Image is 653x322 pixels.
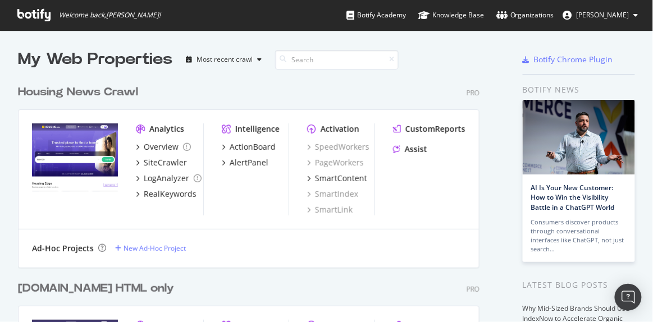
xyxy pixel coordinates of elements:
a: SiteCrawler [136,157,187,168]
a: PageWorkers [307,157,364,168]
div: AlertPanel [230,157,268,168]
div: Latest Blog Posts [523,279,635,291]
div: Botify Academy [346,10,406,21]
a: Assist [393,144,427,155]
a: New Ad-Hoc Project [115,243,186,253]
a: SmartIndex [307,188,358,200]
div: My Web Properties [18,48,172,71]
div: Botify news [523,84,635,96]
a: SmartLink [307,204,353,215]
div: Overview [144,141,179,153]
div: Ad-Hoc Projects [32,243,94,254]
a: RealKeywords [136,188,197,200]
a: CustomReports [393,123,465,135]
span: Bikash Behera [577,10,629,20]
div: Organizations [496,10,554,21]
div: SiteCrawler [144,157,187,168]
div: SmartContent [315,173,367,184]
a: SmartContent [307,173,367,184]
div: Most recent crawl [197,56,253,63]
img: Housing News Crawl [32,123,118,192]
div: Consumers discover products through conversational interfaces like ChatGPT, not just search… [531,218,627,254]
div: ActionBoard [230,141,276,153]
a: Housing News Crawl [18,84,143,100]
div: New Ad-Hoc Project [124,243,186,253]
a: LogAnalyzer [136,173,202,184]
div: Intelligence [235,123,280,135]
div: Botify Chrome Plugin [534,54,613,65]
a: SpeedWorkers [307,141,369,153]
div: Activation [321,123,359,135]
div: LogAnalyzer [144,173,189,184]
a: AI Is Your New Customer: How to Win the Visibility Battle in a ChatGPT World [531,183,615,211]
div: Pro [467,88,480,98]
a: AlertPanel [222,157,268,168]
div: CustomReports [405,123,465,135]
div: Open Intercom Messenger [615,284,642,311]
a: Botify Chrome Plugin [523,54,613,65]
a: Overview [136,141,191,153]
div: Assist [405,144,427,155]
div: Housing News Crawl [18,84,138,100]
a: [DOMAIN_NAME] HTML only [18,280,179,297]
div: RealKeywords [144,188,197,200]
span: Welcome back, [PERSON_NAME] ! [59,11,161,20]
img: AI Is Your New Customer: How to Win the Visibility Battle in a ChatGPT World [523,100,635,174]
a: ActionBoard [222,141,276,153]
button: Most recent crawl [181,50,266,68]
input: Search [275,50,399,70]
div: Knowledge Base [418,10,484,21]
button: [PERSON_NAME] [554,6,647,24]
div: Pro [467,284,480,294]
div: [DOMAIN_NAME] HTML only [18,280,174,297]
div: Analytics [149,123,184,135]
